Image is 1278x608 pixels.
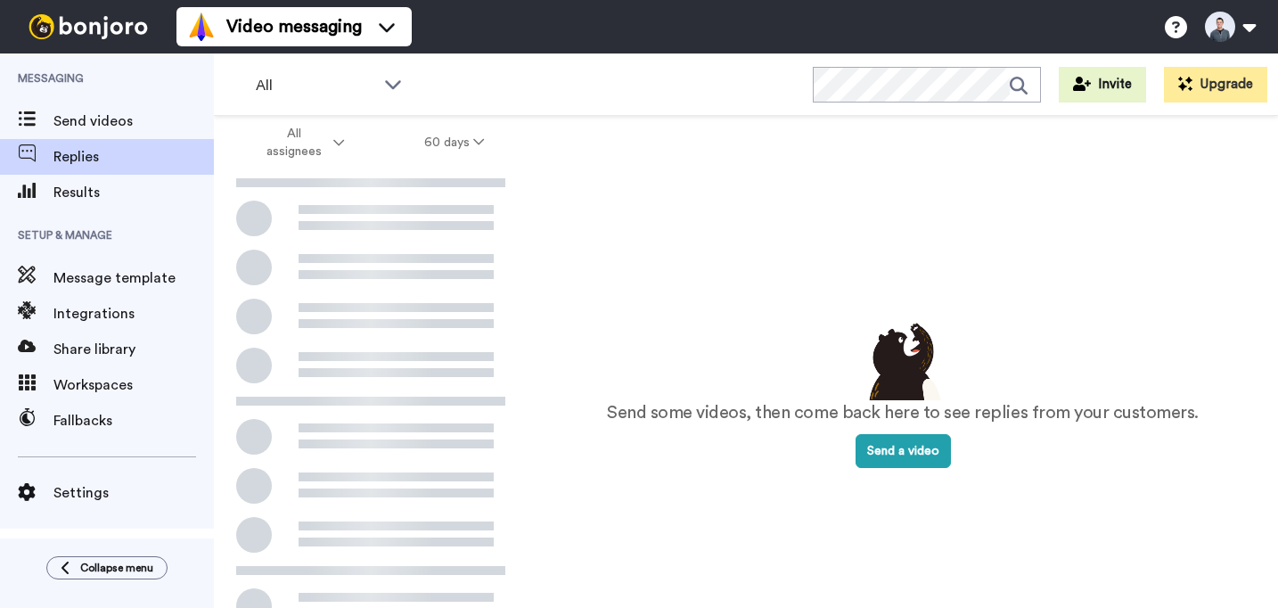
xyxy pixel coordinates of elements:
button: Send a video [856,434,951,468]
span: Fallbacks [53,410,214,431]
span: All assignees [258,125,330,160]
button: Collapse menu [46,556,168,579]
span: Results [53,182,214,203]
button: All assignees [217,118,384,168]
img: results-emptystates.png [858,318,947,400]
span: Integrations [53,303,214,325]
span: Share library [53,339,214,360]
img: vm-color.svg [187,12,216,41]
span: Send videos [53,111,214,132]
span: Video messaging [226,14,362,39]
button: Upgrade [1164,67,1267,103]
span: Replies [53,146,214,168]
button: Invite [1059,67,1146,103]
a: Send a video [856,445,951,457]
span: Message template [53,267,214,289]
span: Workspaces [53,374,214,396]
span: Collapse menu [80,561,153,575]
button: 60 days [384,127,524,159]
p: Send some videos, then come back here to see replies from your customers. [607,400,1199,426]
img: bj-logo-header-white.svg [21,14,155,39]
span: All [256,75,375,96]
span: Settings [53,482,214,504]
